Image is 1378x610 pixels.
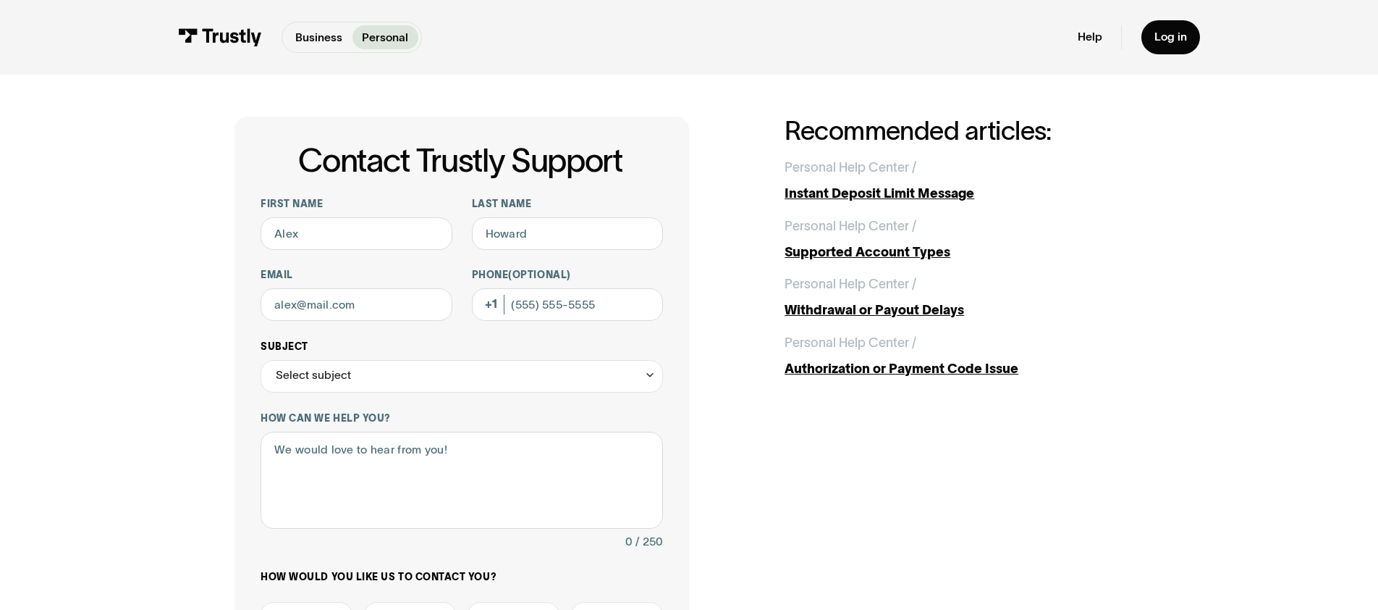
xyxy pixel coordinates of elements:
[1154,30,1187,44] div: Log in
[1078,30,1102,44] a: Help
[261,198,452,211] label: First name
[261,269,452,282] label: Email
[785,217,916,236] div: Personal Help Center /
[785,243,1143,262] div: Supported Account Types
[472,198,664,211] label: Last name
[261,288,452,321] input: alex@mail.com
[785,333,916,353] div: Personal Help Center /
[635,532,663,552] div: / 250
[178,28,263,46] img: Trustly Logo
[472,269,664,282] label: Phone
[625,532,633,552] div: 0
[785,158,1143,204] a: Personal Help Center /Instant Deposit Limit Message
[295,29,342,46] p: Business
[785,184,1143,204] div: Instant Deposit Limit Message
[261,412,663,425] label: How can we help you?
[472,217,664,250] input: Howard
[472,288,664,321] input: (555) 555-5555
[785,301,1143,320] div: Withdrawal or Payout Delays
[785,275,1143,320] a: Personal Help Center /Withdrawal or Payout Delays
[508,270,570,280] span: (Optional)
[261,340,663,354] label: Subject
[261,360,663,393] div: Select subject
[785,359,1143,379] div: Authorization or Payment Code Issue
[785,158,916,177] div: Personal Help Center /
[1141,20,1200,54] a: Log in
[785,117,1143,145] h2: Recommended articles:
[785,217,1143,262] a: Personal Help Center /Supported Account Types
[261,571,663,584] label: How would you like us to contact you?
[258,143,663,178] h1: Contact Trustly Support
[276,366,351,385] div: Select subject
[362,29,408,46] p: Personal
[261,217,452,250] input: Alex
[785,275,916,294] div: Personal Help Center /
[286,25,352,49] a: Business
[785,333,1143,379] a: Personal Help Center /Authorization or Payment Code Issue
[352,25,418,49] a: Personal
